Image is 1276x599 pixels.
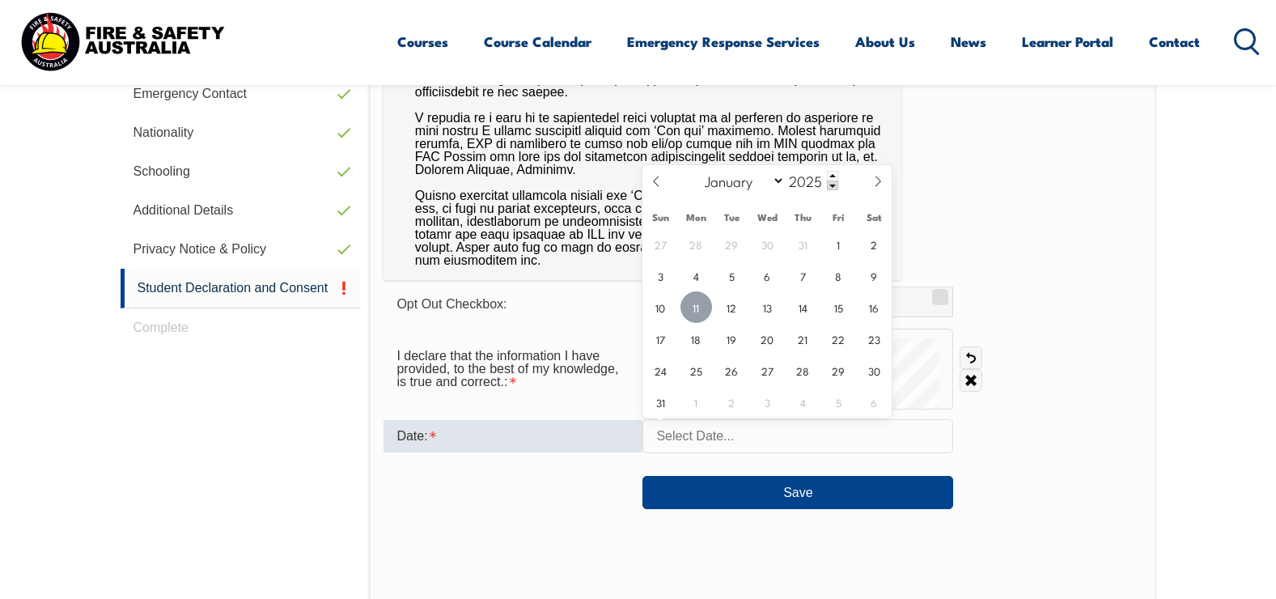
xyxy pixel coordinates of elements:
span: August 15, 2025 [823,291,854,323]
span: August 18, 2025 [680,323,712,355]
span: August 28, 2025 [787,355,819,386]
a: Clear [960,369,982,392]
a: Learner Portal [1022,20,1113,63]
span: August 10, 2025 [645,291,676,323]
select: Month [697,170,785,191]
span: August 2, 2025 [858,228,890,260]
span: Mon [678,212,714,223]
span: July 30, 2025 [752,228,783,260]
a: Nationality [121,113,361,152]
span: July 31, 2025 [787,228,819,260]
span: August 29, 2025 [823,355,854,386]
span: August 25, 2025 [680,355,712,386]
span: August 30, 2025 [858,355,890,386]
span: August 3, 2025 [645,260,676,291]
span: September 4, 2025 [787,386,819,418]
span: Sun [642,212,678,223]
a: Additional Details [121,191,361,230]
a: Courses [397,20,448,63]
a: News [951,20,986,63]
a: About Us [855,20,915,63]
span: August 26, 2025 [716,355,748,386]
span: August 27, 2025 [752,355,783,386]
span: August 8, 2025 [823,260,854,291]
span: August 14, 2025 [787,291,819,323]
span: September 1, 2025 [680,386,712,418]
a: Privacy Notice & Policy [121,230,361,269]
span: August 5, 2025 [716,260,748,291]
span: August 6, 2025 [752,260,783,291]
span: August 20, 2025 [752,323,783,355]
span: August 31, 2025 [645,386,676,418]
span: July 27, 2025 [645,228,676,260]
span: August 12, 2025 [716,291,748,323]
span: July 28, 2025 [680,228,712,260]
a: Student Declaration and Consent [121,269,361,308]
span: Opt Out Checkbox: [396,297,507,311]
div: I declare that the information I have provided, to the best of my knowledge, is true and correct.... [384,341,642,397]
span: September 5, 2025 [823,386,854,418]
span: July 29, 2025 [716,228,748,260]
span: September 3, 2025 [752,386,783,418]
input: Select Date... [642,419,953,453]
button: Save [642,476,953,508]
span: August 17, 2025 [645,323,676,355]
a: Contact [1149,20,1200,63]
span: August 21, 2025 [787,323,819,355]
span: August 1, 2025 [823,228,854,260]
input: Year [785,171,838,190]
span: Tue [714,212,749,223]
span: August 23, 2025 [858,323,890,355]
span: August 4, 2025 [680,260,712,291]
span: September 2, 2025 [716,386,748,418]
a: Emergency Contact [121,74,361,113]
span: August 16, 2025 [858,291,890,323]
a: Schooling [121,152,361,191]
span: Thu [785,212,820,223]
a: Course Calendar [484,20,591,63]
span: Fri [820,212,856,223]
span: August 13, 2025 [752,291,783,323]
span: August 19, 2025 [716,323,748,355]
span: August 9, 2025 [858,260,890,291]
span: August 24, 2025 [645,355,676,386]
span: August 11, 2025 [680,291,712,323]
a: Emergency Response Services [627,20,820,63]
span: Sat [856,212,892,223]
div: Date is required. [384,420,642,452]
span: September 6, 2025 [858,386,890,418]
span: August 22, 2025 [823,323,854,355]
a: Undo [960,346,982,369]
span: August 7, 2025 [787,260,819,291]
span: Wed [749,212,785,223]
